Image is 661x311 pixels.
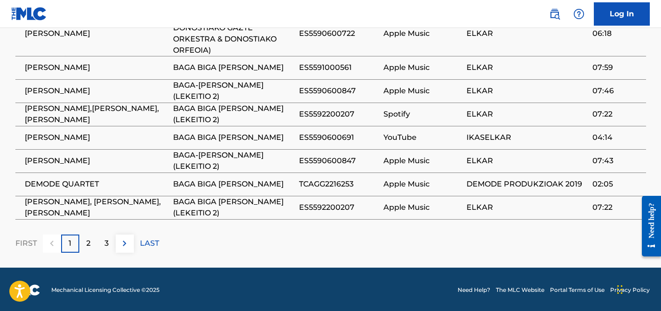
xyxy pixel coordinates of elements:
[299,28,379,39] span: ES5590600722
[69,238,71,249] p: 1
[299,179,379,190] span: TCAGG2216253
[299,62,379,73] span: ES5591000561
[173,196,294,219] span: BAGA BIGA [PERSON_NAME] (LEKEITIO 2)
[383,109,461,120] span: Spotify
[383,85,461,97] span: Apple Music
[299,109,379,120] span: ES5592200207
[383,155,461,166] span: Apple Music
[51,286,160,294] span: Mechanical Licensing Collective © 2025
[140,238,159,249] p: LAST
[86,238,90,249] p: 2
[25,28,168,39] span: [PERSON_NAME]
[25,103,168,125] span: [PERSON_NAME],[PERSON_NAME],[PERSON_NAME]
[592,179,641,190] span: 02:05
[592,202,641,213] span: 07:22
[383,202,461,213] span: Apple Music
[173,179,294,190] span: BAGA BIGA [PERSON_NAME]
[592,155,641,166] span: 07:43
[25,85,168,97] span: [PERSON_NAME]
[614,266,661,311] iframe: Chat Widget
[173,132,294,143] span: BAGA BIGA [PERSON_NAME]
[466,155,588,166] span: ELKAR
[592,62,641,73] span: 07:59
[458,286,490,294] a: Need Help?
[173,150,294,172] span: BAGA-[PERSON_NAME] (LEKEITIO 2)
[299,155,379,166] span: ES5590600847
[592,132,641,143] span: 04:14
[383,62,461,73] span: Apple Music
[173,62,294,73] span: BAGA BIGA [PERSON_NAME]
[383,179,461,190] span: Apple Music
[299,202,379,213] span: ES5592200207
[610,286,650,294] a: Privacy Policy
[466,179,588,190] span: DEMODE PRODUKZIOAK 2019
[173,11,294,56] span: BAGA-[PERSON_NAME] (FEAT. DONOSTIAKO GAZTE ORKESTRA & DONOSTIAKO ORFEOIA)
[119,238,130,249] img: right
[466,28,588,39] span: ELKAR
[550,286,605,294] a: Portal Terms of Use
[592,109,641,120] span: 07:22
[466,109,588,120] span: ELKAR
[594,2,650,26] a: Log In
[383,132,461,143] span: YouTube
[545,5,564,23] a: Public Search
[299,85,379,97] span: ES5590600847
[173,80,294,102] span: BAGA-[PERSON_NAME] (LEKEITIO 2)
[466,132,588,143] span: IKASELKAR
[25,62,168,73] span: [PERSON_NAME]
[383,28,461,39] span: Apple Music
[592,85,641,97] span: 07:46
[25,179,168,190] span: DEMODE QUARTET
[173,103,294,125] span: BAGA BIGA [PERSON_NAME] (LEKEITIO 2)
[299,132,379,143] span: ES5590600691
[25,132,168,143] span: [PERSON_NAME]
[25,155,168,166] span: [PERSON_NAME]
[617,276,623,304] div: Drag
[570,5,588,23] div: Help
[635,188,661,263] iframe: Resource Center
[15,238,37,249] p: FIRST
[466,202,588,213] span: ELKAR
[25,196,168,219] span: [PERSON_NAME], [PERSON_NAME], [PERSON_NAME]
[11,7,47,21] img: MLC Logo
[549,8,560,20] img: search
[104,238,109,249] p: 3
[592,28,641,39] span: 06:18
[573,8,584,20] img: help
[496,286,544,294] a: The MLC Website
[466,85,588,97] span: ELKAR
[466,62,588,73] span: ELKAR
